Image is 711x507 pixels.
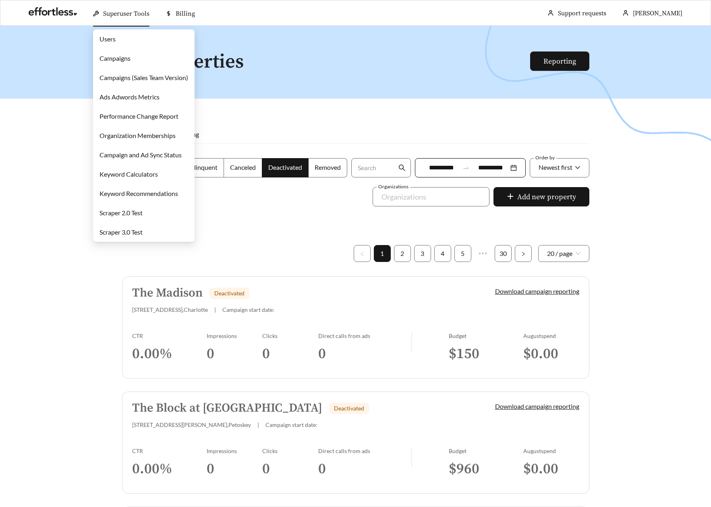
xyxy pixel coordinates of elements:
[495,245,511,262] a: 30
[318,460,411,478] h3: 0
[539,163,572,171] span: Newest first
[207,332,263,339] div: Impressions
[547,245,580,262] span: 20 / page
[176,10,195,18] span: Billing
[318,332,411,339] div: Direct calls from ads
[354,245,371,262] button: left
[354,245,371,262] li: Previous Page
[230,163,256,171] span: Canceled
[449,460,523,478] h3: $ 960
[268,163,302,171] span: Deactivated
[462,164,470,171] span: to
[207,345,263,363] h3: 0
[493,187,589,206] button: plusAdd new property
[515,245,532,262] button: right
[214,290,245,297] span: Deactivated
[132,345,207,363] h3: 0.00 %
[398,164,406,171] span: search
[262,332,318,339] div: Clicks
[558,9,606,17] a: Support requests
[99,74,188,81] a: Campaigns (Sales Team Version)
[132,421,251,428] span: [STREET_ADDRESS][PERSON_NAME] , Petoskey
[318,345,411,363] h3: 0
[262,345,318,363] h3: 0
[495,287,579,295] a: Download campaign reporting
[207,460,263,478] h3: 0
[455,245,471,262] a: 5
[103,10,149,18] span: Superuser Tools
[495,245,512,262] li: 30
[132,286,203,300] h5: The Madison
[523,447,579,454] div: August spend
[132,306,208,313] span: [STREET_ADDRESS] , Charlotte
[99,170,158,178] a: Keyword Calculators
[99,209,143,216] a: Scraper 2.0 Test
[543,57,576,66] a: Reporting
[132,332,207,339] div: CTR
[633,9,682,17] span: [PERSON_NAME]
[475,245,491,262] span: •••
[207,447,263,454] div: Impressions
[257,421,259,428] span: |
[122,52,531,73] h1: All Properties
[99,54,131,62] a: Campaigns
[394,245,410,262] a: 2
[495,402,579,410] a: Download campaign reporting
[530,52,589,71] button: Reporting
[462,164,470,171] span: swap-right
[394,245,411,262] li: 2
[523,332,579,339] div: August spend
[132,402,322,415] h5: The Block at [GEOGRAPHIC_DATA]
[435,245,451,262] a: 4
[414,245,431,262] li: 3
[411,332,412,352] img: line
[214,306,216,313] span: |
[507,193,514,202] span: plus
[517,192,576,202] span: Add new property
[454,245,471,262] li: 5
[315,163,341,171] span: Removed
[360,251,365,256] span: left
[318,447,411,454] div: Direct calls from ads
[411,447,412,467] img: line
[122,276,589,379] a: The MadisonDeactivated[STREET_ADDRESS],Charlotte|Campaign start date:Download campaign reportingC...
[334,405,364,412] span: Deactivated
[262,447,318,454] div: Clicks
[415,245,431,262] a: 3
[523,345,579,363] h3: $ 0.00
[475,245,491,262] li: Next 5 Pages
[99,35,116,43] a: Users
[449,345,523,363] h3: $ 150
[99,132,176,139] a: Organization Memberships
[132,447,207,454] div: CTR
[99,190,178,197] a: Keyword Recommendations
[265,421,317,428] span: Campaign start date:
[99,151,182,159] a: Campaign and Ad Sync Status
[99,112,178,120] a: Performance Change Report
[449,447,523,454] div: Budget
[434,245,451,262] li: 4
[99,228,143,236] a: Scraper 3.0 Test
[538,245,589,262] div: Page Size
[262,460,318,478] h3: 0
[122,392,589,494] a: The Block at [GEOGRAPHIC_DATA]Deactivated[STREET_ADDRESS][PERSON_NAME],Petoskey|Campaign start da...
[521,251,526,256] span: right
[374,245,391,262] li: 1
[99,93,160,101] a: Ads Adwords Metrics
[132,460,207,478] h3: 0.00 %
[515,245,532,262] li: Next Page
[449,332,523,339] div: Budget
[374,245,390,262] a: 1
[186,163,218,171] span: Delinquent
[222,306,274,313] span: Campaign start date:
[523,460,579,478] h3: $ 0.00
